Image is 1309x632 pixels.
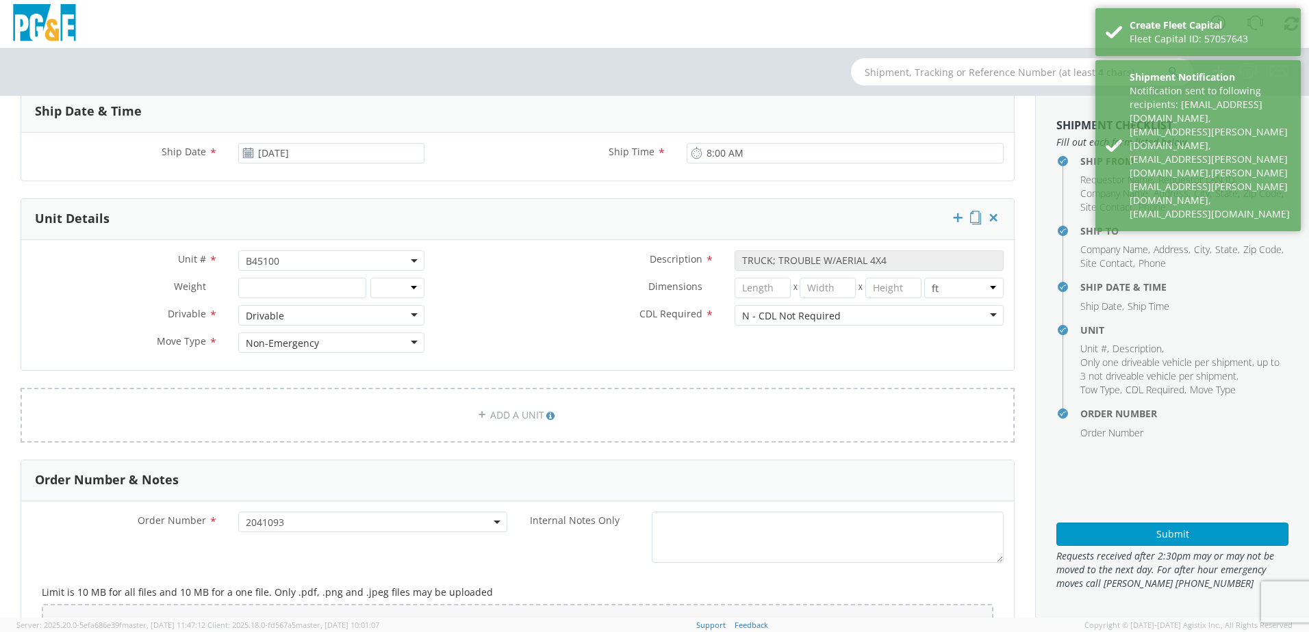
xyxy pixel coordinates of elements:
[1080,187,1150,200] li: ,
[1080,156,1288,166] h4: Ship From
[1126,383,1186,397] li: ,
[1080,243,1148,256] span: Company Name
[1113,342,1164,356] li: ,
[1154,243,1191,256] li: ,
[246,309,284,323] div: Drivable
[1080,325,1288,335] h4: Unit
[168,307,206,320] span: Drivable
[1194,243,1212,256] li: ,
[800,278,856,298] input: Width
[1080,342,1109,356] li: ,
[742,309,841,323] div: N - CDL Not Required
[1139,256,1166,269] span: Phone
[856,278,865,298] span: X
[1243,243,1284,256] li: ,
[1126,383,1184,396] span: CDL Required
[1243,243,1282,256] span: Zip Code
[10,4,79,44] img: pge-logo-06675f144f4cfa6a6814.png
[122,620,205,630] span: master, [DATE] 11:47:12
[1080,187,1148,200] span: Company Name
[1130,32,1291,46] div: Fleet Capital ID: 57057643
[1080,426,1143,439] span: Order Number
[1194,243,1210,256] span: City
[609,145,654,158] span: Ship Time
[1080,300,1122,313] span: Ship Date
[1080,356,1280,382] span: Only one driveable vehicle per shipment, up to 3 not driveable vehicle per shipment
[35,473,179,487] h3: Order Number & Notes
[157,334,206,347] span: Move Type
[1130,18,1291,32] div: Create Fleet Capital
[735,278,791,298] input: Length
[1080,342,1107,355] span: Unit #
[1130,70,1291,84] div: Shipment Notification
[1056,523,1288,546] button: Submit
[1080,243,1150,256] li: ,
[296,620,379,630] span: master, [DATE] 10:01:07
[246,254,417,267] span: B45100
[1130,84,1291,221] div: Notification sent to following recipients: [EMAIL_ADDRESS][DOMAIN_NAME],[EMAIL_ADDRESS][PERSON_NA...
[238,250,424,271] span: B45100
[207,620,379,630] span: Client: 2025.18.0-fd567a5
[851,58,1193,85] input: Shipment, Tracking or Reference Number (at least 4 chars)
[1080,383,1120,396] span: Tow Type
[530,514,620,527] span: Internal Notes Only
[246,337,319,350] div: Non-Emergency
[1080,383,1122,397] li: ,
[35,105,142,118] h3: Ship Date & Time
[35,212,110,226] h3: Unit Details
[1080,173,1155,187] li: ,
[138,514,206,527] span: Order Number
[650,252,702,265] span: Description
[648,280,702,293] span: Dimensions
[1084,620,1293,631] span: Copyright © [DATE]-[DATE] Agistix Inc., All Rights Reserved
[1056,118,1173,133] strong: Shipment Checklist
[1056,135,1288,149] span: Fill out each form listed below
[1080,256,1135,270] li: ,
[1080,200,1135,214] li: ,
[639,307,702,320] span: CDL Required
[1128,300,1169,313] span: Ship Time
[1080,300,1124,313] li: ,
[1215,243,1240,256] li: ,
[735,620,768,630] a: Feedback
[238,512,507,532] span: 2041093
[1080,200,1133,213] span: Site Contact
[696,620,726,630] a: Support
[1113,342,1162,355] span: Description
[1080,256,1133,269] span: Site Contact
[1080,282,1288,292] h4: Ship Date & Time
[178,252,206,265] span: Unit #
[1080,226,1288,236] h4: Ship To
[1080,356,1285,383] li: ,
[174,280,206,293] span: Weight
[1190,383,1236,396] span: Move Type
[246,516,500,529] span: 2041093
[21,388,1015,443] a: ADD A UNIT
[1154,243,1189,256] span: Address
[162,145,206,158] span: Ship Date
[1080,173,1153,186] span: Requestor Name
[865,278,922,298] input: Height
[791,278,800,298] span: X
[1080,408,1288,419] h4: Order Number
[1056,549,1288,590] span: Requests received after 2:30pm may or may not be moved to the next day. For after hour emergency ...
[16,620,205,630] span: Server: 2025.20.0-5efa686e39f
[1215,243,1238,256] span: State
[42,587,993,597] h5: Limit is 10 MB for all files and 10 MB for a one file. Only .pdf, .png and .jpeg files may be upl...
